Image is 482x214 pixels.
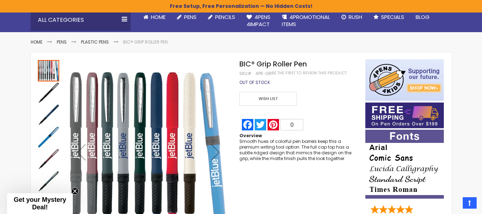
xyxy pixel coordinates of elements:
img: BIC® Grip Roller Pen [38,104,59,126]
span: BIC® Grip Roller Pen [239,59,307,69]
div: Get your Mystery Deal!Close teaser [7,193,73,214]
a: Blog [410,9,435,25]
img: BIC® Grip Roller Pen [38,149,59,170]
span: Wish List [239,92,296,106]
span: Get your Mystery Deal! [14,196,66,211]
a: 4PROMOTIONALITEMS [276,9,336,33]
div: BIC® Grip Roller Pen [38,126,60,148]
div: BIC® Grip Roller Pen [38,104,60,126]
a: Plastic Pens [81,39,109,45]
strong: SKU [239,70,253,76]
span: 4PROMOTIONAL ITEMS [282,13,330,28]
img: BIC® Grip Roller Pen [38,171,59,192]
li: BIC® Grip Roller Pen [123,39,168,45]
span: Home [151,13,166,21]
img: BIC® Grip Roller Pen [38,126,59,148]
a: Pens [171,9,202,25]
span: Specials [381,13,404,21]
a: Facebook [241,119,254,130]
div: BIC® Grip Roller Pen [38,148,60,170]
a: Top [463,197,477,209]
span: Out of stock [239,79,270,85]
img: font-personalization-examples [365,130,444,199]
div: BIC® Grip Roller Pen [38,81,60,104]
img: Free shipping on orders over $199 [365,103,444,128]
span: Rush [349,13,362,21]
div: Availability [239,80,270,85]
a: Be the first to review this product [272,70,347,76]
a: Home [31,39,42,45]
a: 4Pens4impact [241,9,276,33]
div: BIC® Grip Roller Pen [38,59,60,81]
a: Twitter [254,119,267,130]
div: 4PK-GR [255,71,272,76]
a: Home [138,9,171,25]
a: Rush [336,9,368,25]
div: Smooth hues of colorful pen barrels keep this a premium writing tool option. The full cap top has... [239,139,358,162]
strong: Overview [239,133,262,139]
span: Pens [184,13,197,21]
img: BIC® Grip Roller Pen [38,82,59,104]
span: 0 [290,122,294,128]
span: 4Pens 4impact [247,13,270,28]
div: BIC® Grip Roller Pen [38,170,60,192]
a: Wish List [239,92,299,106]
a: Pinterest0 [267,119,304,130]
a: Specials [368,9,410,25]
a: Pencils [202,9,241,25]
a: Pens [57,39,67,45]
img: 4pens 4 kids [365,59,444,101]
span: Blog [416,13,430,21]
div: All Categories [31,9,131,31]
span: Pencils [215,13,235,21]
button: Close teaser [71,188,78,195]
